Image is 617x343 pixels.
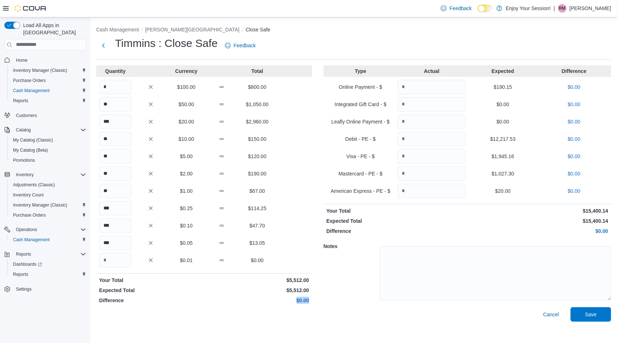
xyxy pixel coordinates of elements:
[99,132,132,146] input: Quantity
[99,236,132,250] input: Quantity
[7,65,89,75] button: Inventory Manager (Classic)
[397,184,466,198] input: Quantity
[241,118,273,125] p: $2,960.00
[540,307,562,322] button: Cancel
[7,210,89,220] button: Purchase Orders
[10,136,56,144] a: My Catalog (Classic)
[13,261,42,267] span: Dashboards
[13,182,55,188] span: Adjustments (Classic)
[13,285,34,294] a: Settings
[241,68,273,75] p: Total
[241,135,273,143] p: $150.00
[450,5,472,12] span: Feedback
[554,4,555,13] p: |
[13,170,37,179] button: Inventory
[13,126,34,134] button: Catalog
[99,184,132,198] input: Quantity
[170,257,203,264] p: $0.01
[10,156,86,165] span: Promotions
[7,200,89,210] button: Inventory Manager (Classic)
[99,277,203,284] p: Your Total
[469,118,537,125] p: $0.00
[1,225,89,235] button: Operations
[327,207,466,214] p: Your Total
[7,75,89,86] button: Purchase Orders
[10,191,47,199] a: Inventory Count
[13,157,35,163] span: Promotions
[13,192,44,198] span: Inventory Count
[99,253,132,268] input: Quantity
[13,250,34,259] button: Reports
[327,101,395,108] p: Integrated Gift Card - $
[13,68,67,73] span: Inventory Manager (Classic)
[10,96,31,105] a: Reports
[16,227,37,233] span: Operations
[96,26,611,35] nav: An example of EuiBreadcrumbs
[397,80,466,94] input: Quantity
[13,170,86,179] span: Inventory
[13,147,48,153] span: My Catalog (Beta)
[469,170,537,177] p: $1,027.30
[13,272,28,277] span: Reports
[13,78,46,83] span: Purchase Orders
[540,101,608,108] p: $0.00
[4,52,86,313] nav: Complex example
[13,285,86,294] span: Settings
[10,260,86,269] span: Dashboards
[222,38,259,53] a: Feedback
[205,277,309,284] p: $5,512.00
[10,270,86,279] span: Reports
[13,126,86,134] span: Catalog
[7,180,89,190] button: Adjustments (Classic)
[469,217,608,225] p: $15,400.14
[16,57,27,63] span: Home
[16,172,34,178] span: Inventory
[205,297,309,304] p: $0.00
[10,211,86,220] span: Purchase Orders
[324,239,378,253] h5: Notes
[327,227,466,235] p: Difference
[469,101,537,108] p: $0.00
[170,101,203,108] p: $50.00
[241,257,273,264] p: $0.00
[469,227,608,235] p: $0.00
[99,97,132,112] input: Quantity
[145,27,239,32] button: [PERSON_NAME][GEOGRAPHIC_DATA]
[16,251,31,257] span: Reports
[543,311,559,318] span: Cancel
[327,217,466,225] p: Expected Total
[170,239,203,247] p: $0.05
[115,36,218,51] h1: Timmins : Close Safe
[571,307,611,322] button: Save
[327,153,395,160] p: Visa - PE - $
[10,96,86,105] span: Reports
[397,149,466,164] input: Quantity
[16,286,31,292] span: Settings
[7,155,89,165] button: Promotions
[10,146,86,155] span: My Catalog (Beta)
[506,4,551,13] p: Enjoy Your Session!
[327,83,395,91] p: Online Payment - $
[241,187,273,195] p: $67.00
[10,86,86,95] span: Cash Management
[469,187,537,195] p: $20.00
[469,83,537,91] p: $190.15
[1,249,89,259] button: Reports
[397,166,466,181] input: Quantity
[1,170,89,180] button: Inventory
[7,135,89,145] button: My Catalog (Classic)
[585,311,597,318] span: Save
[327,118,395,125] p: Leafly Online Payment - $
[241,83,273,91] p: $800.00
[99,201,132,216] input: Quantity
[10,191,86,199] span: Inventory Count
[170,187,203,195] p: $1.00
[13,225,40,234] button: Operations
[327,187,395,195] p: American Express - PE - $
[13,137,53,143] span: My Catalog (Classic)
[13,225,86,234] span: Operations
[10,181,58,189] a: Adjustments (Classic)
[570,4,611,13] p: [PERSON_NAME]
[170,205,203,212] p: $0.25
